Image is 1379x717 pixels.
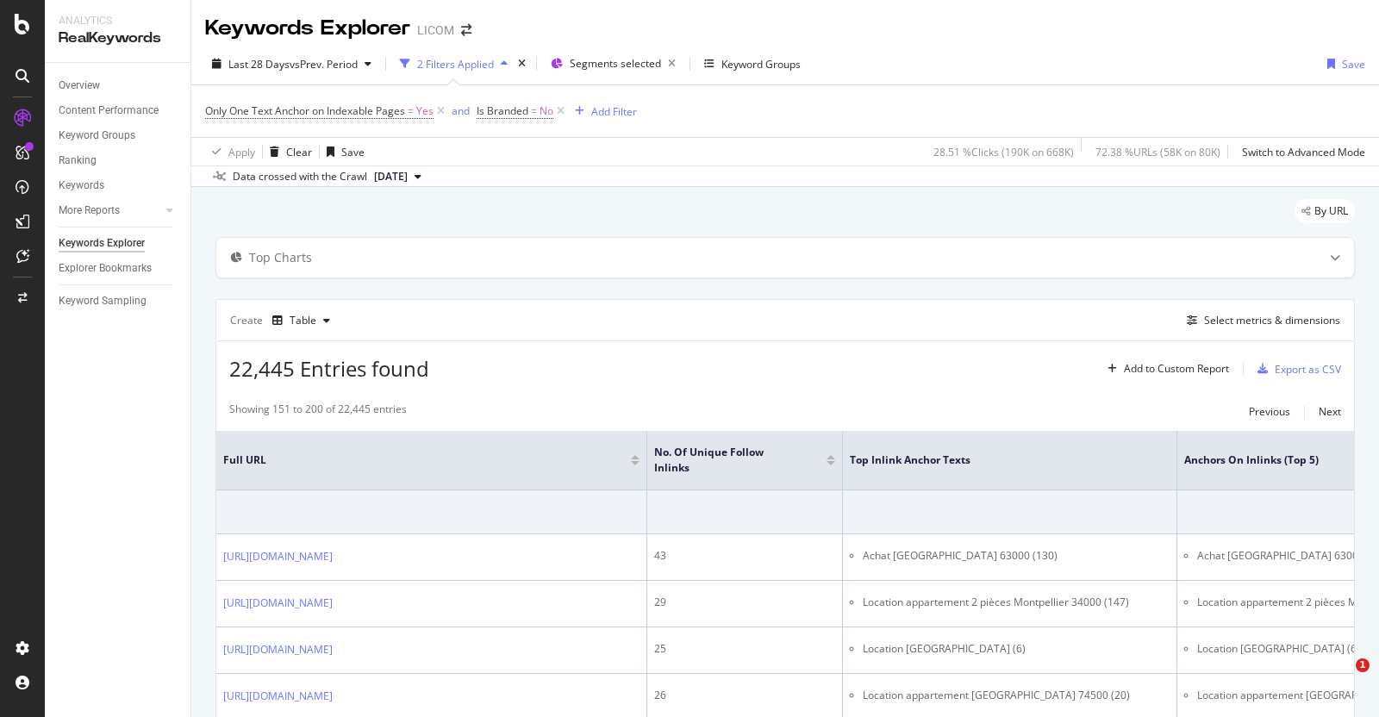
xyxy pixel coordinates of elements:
button: Segments selected [544,50,683,78]
iframe: Intercom live chat [1320,658,1362,700]
a: Overview [59,77,178,95]
div: Clear [286,145,312,159]
div: More Reports [59,202,120,220]
div: 29 [654,595,835,610]
div: legacy label [1295,199,1355,223]
div: Keywords Explorer [59,234,145,253]
a: [URL][DOMAIN_NAME] [223,595,333,612]
span: No [540,99,553,123]
span: = [531,103,537,118]
span: Full URL [223,452,605,468]
li: Location appartement [GEOGRAPHIC_DATA] 74500 (20) [863,688,1170,703]
button: Save [320,138,365,165]
button: Clear [263,138,312,165]
button: Add to Custom Report [1101,355,1229,383]
button: Next [1319,402,1341,422]
a: Ranking [59,152,178,170]
span: = [408,103,414,118]
a: [URL][DOMAIN_NAME] [223,688,333,705]
span: vs Prev. Period [290,57,358,72]
div: Overview [59,77,100,95]
div: 72.38 % URLs ( 58K on 80K ) [1095,145,1220,159]
div: Content Performance [59,102,159,120]
a: Explorer Bookmarks [59,259,178,277]
span: Segments selected [570,56,661,71]
button: Add Filter [568,101,637,122]
span: 22,445 Entries found [229,354,429,383]
div: Add to Custom Report [1124,364,1229,374]
div: Keyword Sampling [59,292,147,310]
div: and [452,103,470,118]
span: No. of Unique Follow Inlinks [654,445,801,476]
a: [URL][DOMAIN_NAME] [223,548,333,565]
button: 2 Filters Applied [393,50,515,78]
div: 26 [654,688,835,703]
button: Save [1320,50,1365,78]
div: Explorer Bookmarks [59,259,152,277]
div: Create [230,307,337,334]
div: 25 [654,641,835,657]
li: Location appartement 2 pièces Montpellier 34000 (147) [863,595,1170,610]
div: Ranking [59,152,97,170]
a: Keywords Explorer [59,234,178,253]
button: Table [265,307,337,334]
span: Is Branded [477,103,528,118]
span: 1 [1356,658,1370,672]
div: Keyword Groups [721,57,801,72]
div: times [515,55,529,72]
a: [URL][DOMAIN_NAME] [223,641,333,658]
div: Data crossed with the Crawl [233,169,367,184]
button: Export as CSV [1251,355,1341,383]
div: RealKeywords [59,28,177,48]
div: Showing 151 to 200 of 22,445 entries [229,402,407,422]
div: LICOM [417,22,454,39]
div: Select metrics & dimensions [1204,313,1340,327]
div: Keyword Groups [59,127,135,145]
button: Keyword Groups [697,50,808,78]
div: Table [290,315,316,326]
span: Last 28 Days [228,57,290,72]
div: Next [1319,404,1341,419]
a: More Reports [59,202,161,220]
a: Content Performance [59,102,178,120]
div: Keywords Explorer [205,14,410,43]
a: Keyword Groups [59,127,178,145]
div: 2 Filters Applied [417,57,494,72]
button: Switch to Advanced Mode [1235,138,1365,165]
div: Save [1342,57,1365,72]
button: and [452,103,470,119]
div: Previous [1249,404,1290,419]
li: Achat [GEOGRAPHIC_DATA] 63000 (130) [863,548,1170,564]
div: Save [341,145,365,159]
a: Keywords [59,177,178,195]
li: Location [GEOGRAPHIC_DATA] (6) [863,641,1170,657]
button: Select metrics & dimensions [1180,310,1340,331]
span: Only One Text Anchor on Indexable Pages [205,103,405,118]
div: Apply [228,145,255,159]
span: Yes [416,99,434,123]
div: Add Filter [591,104,637,119]
span: 2025 Sep. 26th [374,169,408,184]
button: Last 28 DaysvsPrev. Period [205,50,378,78]
a: Keyword Sampling [59,292,178,310]
span: By URL [1314,206,1348,216]
div: Analytics [59,14,177,28]
div: Switch to Advanced Mode [1242,145,1365,159]
button: Apply [205,138,255,165]
div: Keywords [59,177,104,195]
div: Export as CSV [1275,362,1341,377]
div: 43 [654,548,835,564]
button: [DATE] [367,166,428,187]
span: Top Inlink Anchor Texts [850,452,1144,468]
div: 28.51 % Clicks ( 190K on 668K ) [933,145,1074,159]
button: Previous [1249,402,1290,422]
div: Top Charts [249,249,312,266]
div: arrow-right-arrow-left [461,24,471,36]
